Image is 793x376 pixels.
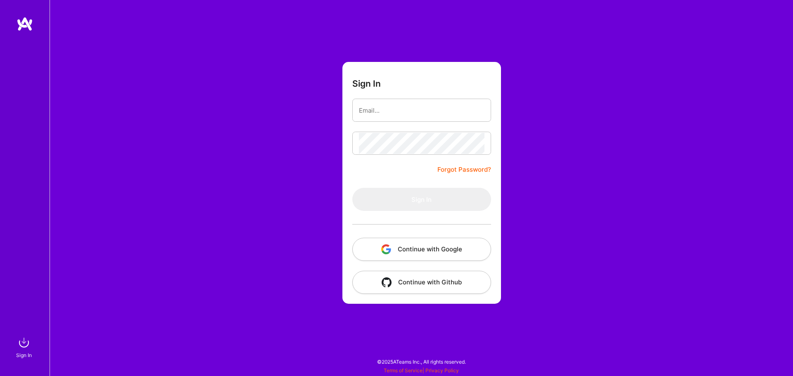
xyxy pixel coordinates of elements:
[384,367,459,374] span: |
[352,188,491,211] button: Sign In
[352,271,491,294] button: Continue with Github
[352,238,491,261] button: Continue with Google
[16,351,32,359] div: Sign In
[352,78,381,89] h3: Sign In
[17,334,32,359] a: sign inSign In
[50,351,793,372] div: © 2025 ATeams Inc., All rights reserved.
[17,17,33,31] img: logo
[382,277,392,287] img: icon
[359,100,484,121] input: Email...
[425,367,459,374] a: Privacy Policy
[437,165,491,175] a: Forgot Password?
[381,244,391,254] img: icon
[384,367,423,374] a: Terms of Service
[16,334,32,351] img: sign in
